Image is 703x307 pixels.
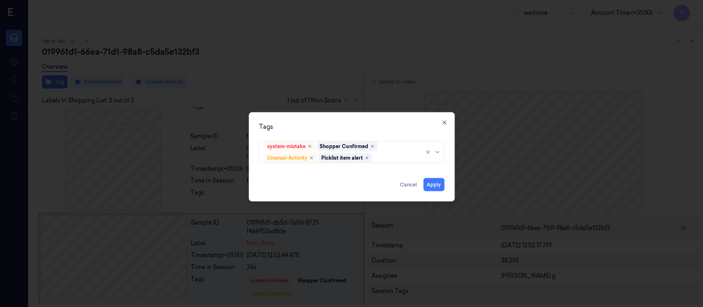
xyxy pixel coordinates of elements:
[267,143,306,150] div: system-mistake
[423,178,444,191] button: Apply
[320,143,368,150] div: Shopper Confirmed
[370,144,375,149] div: Remove ,Shopper Confirmed
[309,156,314,160] div: Remove ,Unusual-Activity
[321,154,363,162] div: Picklist item alert
[397,178,420,191] button: Cancel
[259,123,444,131] div: Tags
[307,144,312,149] div: Remove ,system-mistake
[267,154,307,162] div: Unusual-Activity
[364,156,369,160] div: Remove ,Picklist item alert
